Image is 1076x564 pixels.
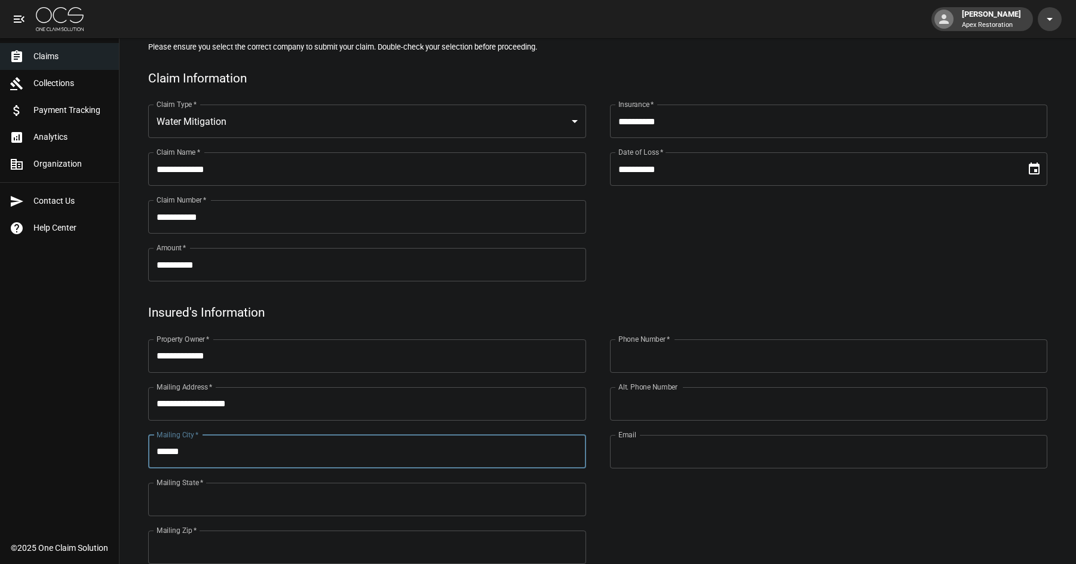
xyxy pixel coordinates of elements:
label: Date of Loss [618,147,663,157]
span: Payment Tracking [33,104,109,117]
p: Apex Restoration [962,20,1021,30]
label: Email [618,430,636,440]
img: ocs-logo-white-transparent.png [36,7,84,31]
div: Water Mitigation [148,105,586,138]
label: Alt. Phone Number [618,382,678,392]
span: Collections [33,77,109,90]
label: Property Owner [157,334,210,344]
label: Amount [157,243,186,253]
label: Mailing Zip [157,525,197,535]
div: © 2025 One Claim Solution [11,542,108,554]
label: Phone Number [618,334,670,344]
span: Contact Us [33,195,109,207]
div: [PERSON_NAME] [957,8,1026,30]
span: Analytics [33,131,109,143]
label: Mailing City [157,430,199,440]
label: Insurance [618,99,654,109]
label: Mailing State [157,477,203,488]
span: Claims [33,50,109,63]
label: Claim Number [157,195,206,205]
label: Claim Type [157,99,197,109]
button: Choose date, selected date is Jul 30, 2025 [1022,157,1046,181]
span: Organization [33,158,109,170]
h5: Please ensure you select the correct company to submit your claim. Double-check your selection be... [148,42,1047,52]
label: Mailing Address [157,382,212,392]
span: Help Center [33,222,109,234]
label: Claim Name [157,147,200,157]
button: open drawer [7,7,31,31]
